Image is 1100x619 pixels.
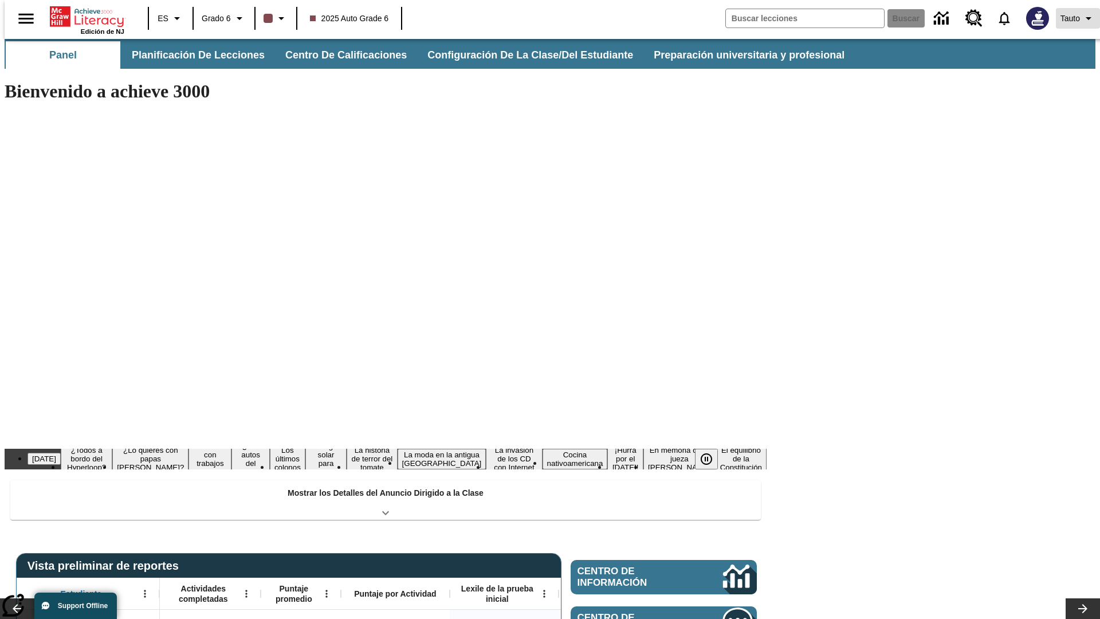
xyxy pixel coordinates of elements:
button: Perfil/Configuración [1056,8,1100,29]
button: Abrir menú [238,585,255,602]
div: Portada [50,4,124,35]
button: El color de la clase es café oscuro. Cambiar el color de la clase. [259,8,293,29]
span: Centro de información [577,566,685,589]
button: Diapositiva 14 El equilibrio de la Constitución [716,444,767,473]
button: Diapositiva 1 Día del Trabajo [27,453,61,465]
div: Pausar [695,449,729,469]
button: Panel [6,41,120,69]
button: Centro de calificaciones [276,41,416,69]
button: Abrir menú [318,585,335,602]
a: Centro de recursos, Se abrirá en una pestaña nueva. [958,3,989,34]
span: Support Offline [58,602,108,610]
span: Puntaje por Actividad [354,589,436,599]
button: Diapositiva 11 Cocina nativoamericana [543,449,608,469]
span: Puntaje promedio [266,583,321,604]
h1: Bienvenido a achieve 3000 [5,81,767,102]
button: Lenguaje: ES, Selecciona un idioma [152,8,189,29]
button: Planificación de lecciones [123,41,274,69]
button: Grado: Grado 6, Elige un grado [197,8,251,29]
button: Carrusel de lecciones, seguir [1066,598,1100,619]
button: Abrir menú [536,585,553,602]
div: Subbarra de navegación [5,39,1095,69]
button: Diapositiva 8 La historia de terror del tomate [347,444,397,473]
a: Portada [50,5,124,28]
button: Pausar [695,449,718,469]
button: Diapositiva 5 ¿Los autos del futuro? [231,440,269,478]
span: Actividades completadas [166,583,241,604]
span: ES [158,13,168,25]
button: Diapositiva 12 ¡Hurra por el Día de la Constitución! [607,444,643,473]
button: Diapositiva 7 Energía solar para todos [305,440,347,478]
span: Lexile de la prueba inicial [455,583,539,604]
button: Diapositiva 9 La moda en la antigua Roma [398,449,486,469]
button: Diapositiva 3 ¿Lo quieres con papas fritas? [112,444,188,473]
img: Avatar [1026,7,1049,30]
button: Preparación universitaria y profesional [645,41,854,69]
span: Vista preliminar de reportes [27,559,184,573]
div: Subbarra de navegación [5,41,855,69]
button: Configuración de la clase/del estudiante [418,41,642,69]
button: Diapositiva 4 Niños con trabajos sucios [188,440,231,478]
button: Diapositiva 13 En memoria de la jueza O'Connor [643,444,716,473]
button: Diapositiva 6 Los últimos colonos [270,444,305,473]
button: Abrir el menú lateral [9,2,43,36]
button: Escoja un nuevo avatar [1019,3,1056,33]
button: Diapositiva 2 ¿Todos a bordo del Hyperloop? [61,444,112,473]
button: Abrir menú [136,585,154,602]
a: Centro de información [571,560,757,594]
span: 2025 Auto Grade 6 [310,13,389,25]
a: Centro de información [927,3,958,34]
p: Mostrar los Detalles del Anuncio Dirigido a la Clase [288,487,484,499]
span: Grado 6 [202,13,231,25]
input: Buscar campo [726,9,884,28]
span: Tauto [1060,13,1080,25]
span: Estudiante [61,589,102,599]
button: Support Offline [34,593,117,619]
button: Diapositiva 10 La invasión de los CD con Internet [486,444,542,473]
a: Notificaciones [989,3,1019,33]
span: Edición de NJ [81,28,124,35]
div: Mostrar los Detalles del Anuncio Dirigido a la Clase [10,480,761,520]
